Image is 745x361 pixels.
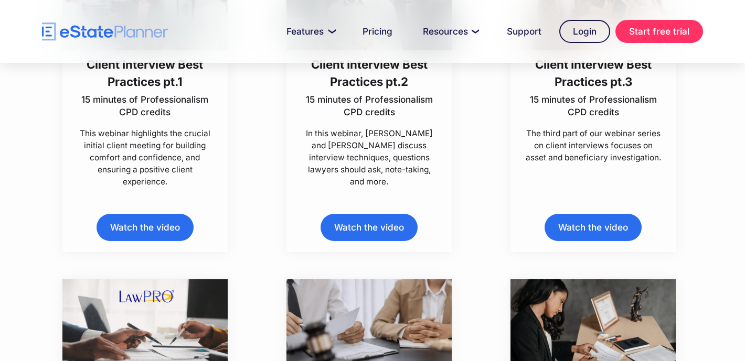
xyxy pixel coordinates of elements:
[301,56,438,91] h3: Client Interview Best Practices pt.2
[42,23,168,41] a: home
[525,93,662,118] p: 15 minutes of Professionalism CPD credits
[321,214,417,240] a: Watch the video
[301,93,438,118] p: 15 minutes of Professionalism CPD credits
[525,127,662,163] p: The third part of our webinar series on client interviews focuses on asset and beneficiary invest...
[97,214,193,240] a: Watch the video
[77,127,214,188] p: This webinar highlights the crucial initial client meeting for building comfort and confidence, a...
[615,20,703,43] a: Start free trial
[77,93,214,118] p: 15 minutes of Professionalism CPD credits
[410,21,489,42] a: Resources
[274,21,345,42] a: Features
[494,21,554,42] a: Support
[559,20,610,43] a: Login
[525,56,662,91] h3: Client Interview Best Practices pt.3
[350,21,405,42] a: Pricing
[77,56,214,91] h3: Client Interview Best Practices pt.1
[545,214,641,240] a: Watch the video
[301,127,438,188] p: In this webinar, [PERSON_NAME] and [PERSON_NAME] discuss interview techniques, questions lawyers ...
